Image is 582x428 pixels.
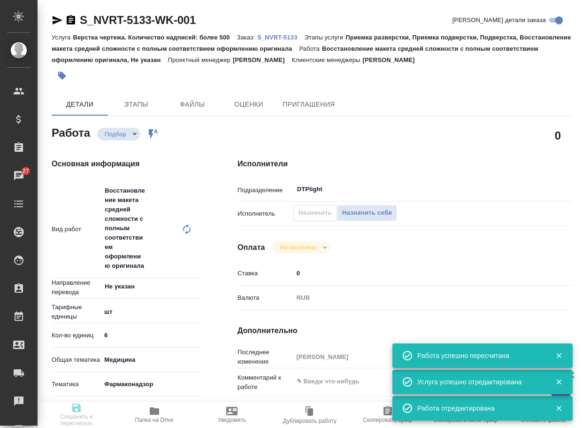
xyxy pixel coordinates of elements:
[237,158,572,170] h4: Исполнители
[257,33,304,41] a: S_NVRT-5133
[52,158,200,170] h4: Основная информация
[299,45,322,52] p: Работа
[539,188,541,190] button: Open
[38,402,115,428] button: Сохранить и пересчитать
[257,34,304,41] p: S_NVRT-5133
[283,418,337,424] span: Дублировать работу
[549,351,568,360] button: Закрыть
[168,56,232,63] p: Проектный менеджер
[52,34,73,41] p: Услуга
[102,130,129,138] button: Подбор
[65,15,77,26] button: Скопировать ссылку
[233,56,292,63] p: [PERSON_NAME]
[342,208,392,218] span: Назначить себя
[237,269,293,278] p: Ставка
[237,186,293,195] p: Подразделение
[549,378,568,386] button: Закрыть
[195,286,197,288] button: Open
[237,293,293,303] p: Валюта
[101,352,200,368] div: Медицина
[52,278,101,297] p: Направление перевода
[43,413,110,427] span: Сохранить и пересчитать
[52,303,101,321] p: Тарифные единицы
[52,15,63,26] button: Скопировать ссылку для ЯМессенджера
[349,402,427,428] button: Скопировать бриф
[115,402,193,428] button: Папка на Drive
[80,14,196,26] a: S_NVRT-5133-WK-001
[114,99,159,110] span: Этапы
[52,331,101,340] p: Кол-во единиц
[273,241,330,254] div: Подбор
[292,56,363,63] p: Клиентские менеджеры
[549,404,568,412] button: Закрыть
[417,377,541,387] div: Услуга успешно отредактирована
[555,127,561,143] h2: 0
[193,402,271,428] button: Уведомить
[293,350,544,364] input: Пустое поле
[101,376,200,392] div: Фармаконадзор
[283,99,335,110] span: Приглашения
[237,242,265,253] h4: Оплата
[237,348,293,366] p: Последнее изменение
[417,351,541,360] div: Работа успешно пересчитана
[218,417,246,423] span: Уведомить
[135,417,174,423] span: Папка на Drive
[452,16,546,25] span: [PERSON_NAME] детали заказа
[237,325,572,336] h4: Дополнительно
[237,209,293,218] p: Исполнитель
[363,417,412,423] span: Скопировать бриф
[97,128,140,140] div: Подбор
[237,373,293,392] p: Комментарий к работе
[52,380,101,389] p: Тематика
[52,65,72,86] button: Добавить тэг
[226,99,271,110] span: Оценки
[277,243,319,251] button: Не оплачена
[52,225,101,234] p: Вид работ
[363,56,422,63] p: [PERSON_NAME]
[52,124,90,140] h2: Работа
[293,290,544,306] div: RUB
[2,164,35,187] a: 27
[237,34,257,41] p: Заказ:
[305,34,346,41] p: Этапы услуги
[337,205,397,221] button: Назначить себя
[52,355,101,365] p: Общая тематика
[101,304,200,320] div: шт
[271,402,349,428] button: Дублировать работу
[73,34,237,41] p: Верстка чертежа. Количество надписей: более 500
[101,328,200,342] input: ✎ Введи что-нибудь
[293,266,544,280] input: ✎ Введи что-нибудь
[170,99,215,110] span: Файлы
[57,99,102,110] span: Детали
[417,404,541,413] div: Работа отредактирована
[17,166,35,176] span: 27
